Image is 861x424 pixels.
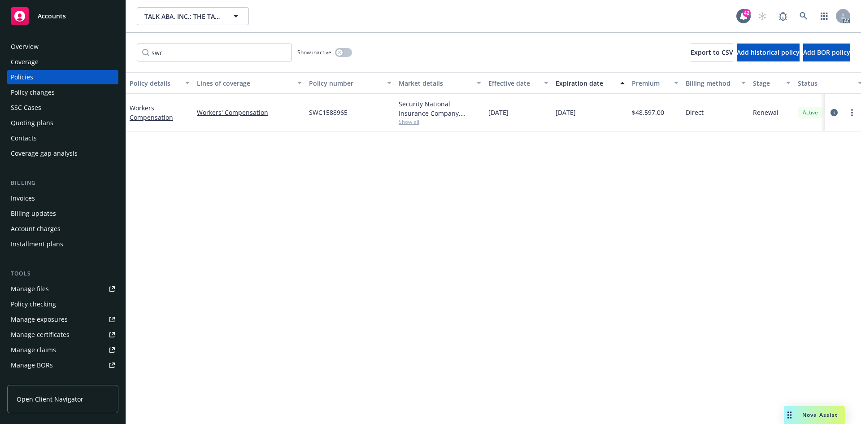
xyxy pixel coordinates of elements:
[137,44,292,61] input: Filter by keyword...
[11,70,33,84] div: Policies
[38,13,66,20] span: Accounts
[399,118,481,126] span: Show all
[305,72,395,94] button: Policy number
[488,79,539,88] div: Effective date
[11,146,78,161] div: Coverage gap analysis
[11,358,53,372] div: Manage BORs
[197,79,292,88] div: Lines of coverage
[7,328,118,342] a: Manage certificates
[11,282,49,296] div: Manage files
[7,39,118,54] a: Overview
[7,55,118,69] a: Coverage
[7,282,118,296] a: Manage files
[7,179,118,188] div: Billing
[11,343,56,357] div: Manage claims
[847,107,857,118] a: more
[11,222,61,236] div: Account charges
[488,108,509,117] span: [DATE]
[399,79,471,88] div: Market details
[7,70,118,84] a: Policies
[784,406,845,424] button: Nova Assist
[815,7,833,25] a: Switch app
[126,72,193,94] button: Policy details
[632,79,669,88] div: Premium
[11,131,37,145] div: Contacts
[11,312,68,327] div: Manage exposures
[11,206,56,221] div: Billing updates
[7,191,118,205] a: Invoices
[628,72,682,94] button: Premium
[7,131,118,145] a: Contacts
[11,237,63,251] div: Installment plans
[7,312,118,327] a: Manage exposures
[632,108,664,117] span: $48,597.00
[130,104,173,122] a: Workers' Compensation
[749,72,794,94] button: Stage
[7,146,118,161] a: Coverage gap analysis
[11,101,41,115] div: SSC Cases
[17,394,83,404] span: Open Client Navigator
[802,411,838,419] span: Nova Assist
[395,72,485,94] button: Market details
[556,108,576,117] span: [DATE]
[11,191,35,205] div: Invoices
[556,79,615,88] div: Expiration date
[737,44,800,61] button: Add historical policy
[197,108,302,117] a: Workers' Compensation
[829,107,839,118] a: circleInformation
[7,343,118,357] a: Manage claims
[130,79,180,88] div: Policy details
[7,237,118,251] a: Installment plans
[686,108,704,117] span: Direct
[137,7,249,25] button: TALK ABA, INC.; THE TALK TEAM, A PROFESSIONAL SPEECH PATHOLOGIST CORP.
[193,72,305,94] button: Lines of coverage
[309,108,348,117] span: SWC1588965
[7,373,118,388] a: Summary of insurance
[11,116,53,130] div: Quoting plans
[803,44,850,61] button: Add BOR policy
[7,116,118,130] a: Quoting plans
[691,44,733,61] button: Export to CSV
[691,48,733,57] span: Export to CSV
[11,297,56,311] div: Policy checking
[7,101,118,115] a: SSC Cases
[7,269,118,278] div: Tools
[737,48,800,57] span: Add historical policy
[11,55,39,69] div: Coverage
[7,206,118,221] a: Billing updates
[7,222,118,236] a: Account charges
[144,12,222,21] span: TALK ABA, INC.; THE TALK TEAM, A PROFESSIONAL SPEECH PATHOLOGIST CORP.
[753,108,778,117] span: Renewal
[784,406,795,424] div: Drag to move
[743,9,751,17] div: 42
[7,4,118,29] a: Accounts
[7,358,118,372] a: Manage BORs
[803,48,850,57] span: Add BOR policy
[309,79,382,88] div: Policy number
[795,7,813,25] a: Search
[686,79,736,88] div: Billing method
[753,7,771,25] a: Start snowing
[297,48,331,56] span: Show inactive
[552,72,628,94] button: Expiration date
[485,72,552,94] button: Effective date
[11,85,55,100] div: Policy changes
[774,7,792,25] a: Report a Bug
[682,72,749,94] button: Billing method
[801,109,819,117] span: Active
[7,297,118,311] a: Policy checking
[11,328,70,342] div: Manage certificates
[11,373,79,388] div: Summary of insurance
[399,99,481,118] div: Security National Insurance Company, AmTrust Financial Services
[11,39,39,54] div: Overview
[798,79,852,88] div: Status
[7,85,118,100] a: Policy changes
[753,79,781,88] div: Stage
